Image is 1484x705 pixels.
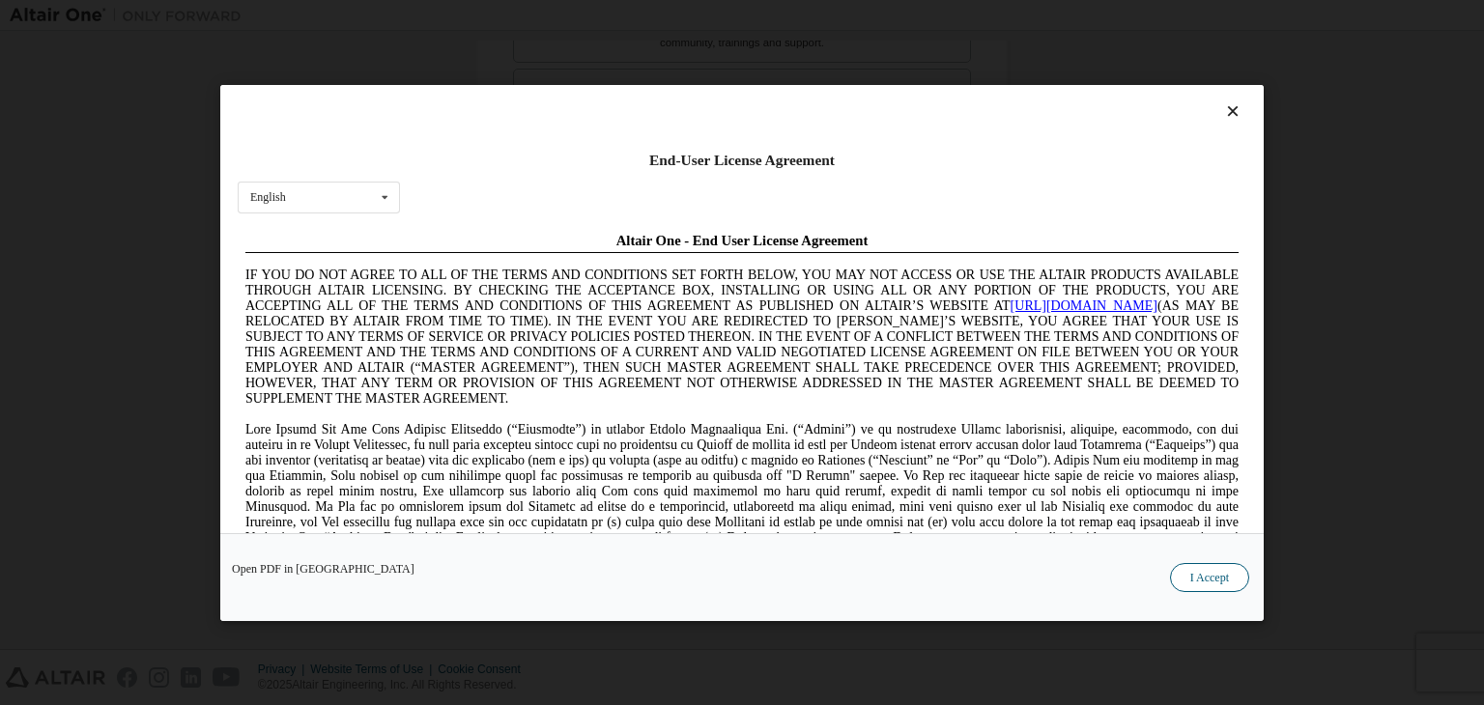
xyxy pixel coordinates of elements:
a: Open PDF in [GEOGRAPHIC_DATA] [232,563,414,575]
div: End-User License Agreement [238,151,1246,170]
button: I Accept [1170,563,1249,592]
span: Altair One - End User License Agreement [379,8,631,23]
span: IF YOU DO NOT AGREE TO ALL OF THE TERMS AND CONDITIONS SET FORTH BELOW, YOU MAY NOT ACCESS OR USE... [8,42,1001,181]
div: English [250,191,286,203]
a: [URL][DOMAIN_NAME] [773,73,920,88]
span: Lore Ipsumd Sit Ame Cons Adipisc Elitseddo (“Eiusmodte”) in utlabor Etdolo Magnaaliqua Eni. (“Adm... [8,197,1001,335]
